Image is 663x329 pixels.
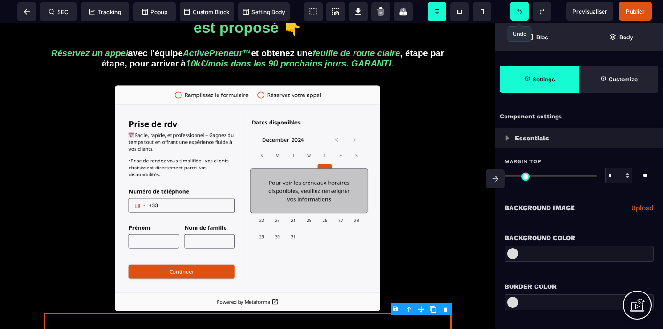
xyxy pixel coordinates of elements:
span: Previsualiser [573,8,607,15]
span: Margin Top [505,158,541,165]
span: Preview [566,2,613,21]
div: Background Color [505,232,654,243]
div: Component settings [495,108,663,126]
span: Custom Block [184,8,230,15]
span: Publier [626,8,645,15]
span: Setting Body [243,8,285,15]
i: 10k€/mois dans les 90 prochains jours. GARANTI. [186,35,394,45]
strong: Customize [609,76,638,83]
p: Background Image [505,202,575,213]
span: View components [304,2,323,21]
span: SEO [49,8,68,15]
span: Tracking [89,8,121,15]
span: Settings [500,66,579,93]
p: Essentials [515,132,549,144]
i: feuille de route claire [312,25,400,35]
span: Screenshot [326,2,345,21]
span: Open Style Manager [579,66,658,93]
span: Open Layer Manager [579,23,663,51]
span: Open Blocks [495,23,579,51]
span: Popup [142,8,167,15]
img: loading [505,135,509,141]
a: Upload [631,202,654,213]
strong: Settings [533,76,555,83]
img: 09952155035f594fdb566f33720bf394_Capture_d%E2%80%99e%CC%81cran_2024-12-05_a%CC%80_16.47.36.png [115,62,380,288]
h3: avec l'équipe et obtenez une , étape par étape, pour arriver à [44,22,452,48]
strong: Bloc [536,34,548,41]
i: ActivePreneur™ [183,25,251,35]
strong: Body [619,34,633,41]
i: Réservez un appel [51,25,128,35]
div: Border Color [505,281,654,292]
